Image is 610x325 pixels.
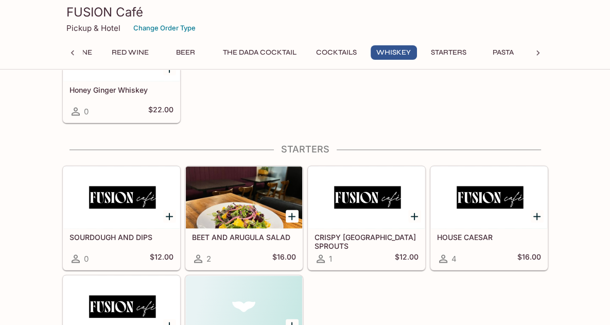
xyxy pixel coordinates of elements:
span: 0 [84,254,89,264]
button: Starters [425,45,472,60]
a: HOUSE CAESAR4$16.00 [430,166,548,270]
h5: $12.00 [150,252,173,265]
h5: HOUSE CAESAR [437,233,541,242]
div: SOURDOUGH AND DIPS [63,166,180,228]
button: Add BEET AND ARUGULA SALAD [286,210,299,223]
h5: BEET AND ARUGULA SALAD [192,233,296,242]
button: The DADA Cocktail [217,45,302,60]
h5: $12.00 [395,252,419,265]
div: CRISPY BRUSSEL SPROUTS [308,166,425,228]
div: Honey Ginger Whiskey [63,19,180,81]
button: Pasta [480,45,527,60]
div: HOUSE CAESAR [431,166,547,228]
button: Cocktails [310,45,362,60]
a: SOURDOUGH AND DIPS0$12.00 [63,166,180,270]
h5: $16.00 [517,252,541,265]
a: BEET AND ARUGULA SALAD2$16.00 [185,166,303,270]
h4: Starters [62,144,548,155]
span: 1 [329,254,332,264]
button: Beer [163,45,209,60]
span: 2 [206,254,211,264]
h5: SOURDOUGH AND DIPS [69,233,173,242]
p: Pickup & Hotel [66,23,120,33]
button: Change Order Type [129,20,200,36]
h5: CRISPY [GEOGRAPHIC_DATA] SPROUTS [315,233,419,250]
button: Add CRISPY BRUSSEL SPROUTS [408,210,421,223]
h3: FUSION Café [66,4,544,20]
button: Whiskey [371,45,417,60]
h5: $22.00 [148,105,173,117]
button: Red Wine [106,45,154,60]
button: Add SOURDOUGH AND DIPS [163,210,176,223]
a: Honey Ginger Whiskey0$22.00 [63,19,180,123]
h5: $16.00 [272,252,296,265]
div: BEET AND ARUGULA SALAD [186,166,302,228]
button: Add HOUSE CAESAR [531,210,544,223]
a: CRISPY [GEOGRAPHIC_DATA] SPROUTS1$12.00 [308,166,425,270]
h5: Honey Ginger Whiskey [69,85,173,94]
span: 4 [451,254,457,264]
span: 0 [84,107,89,116]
